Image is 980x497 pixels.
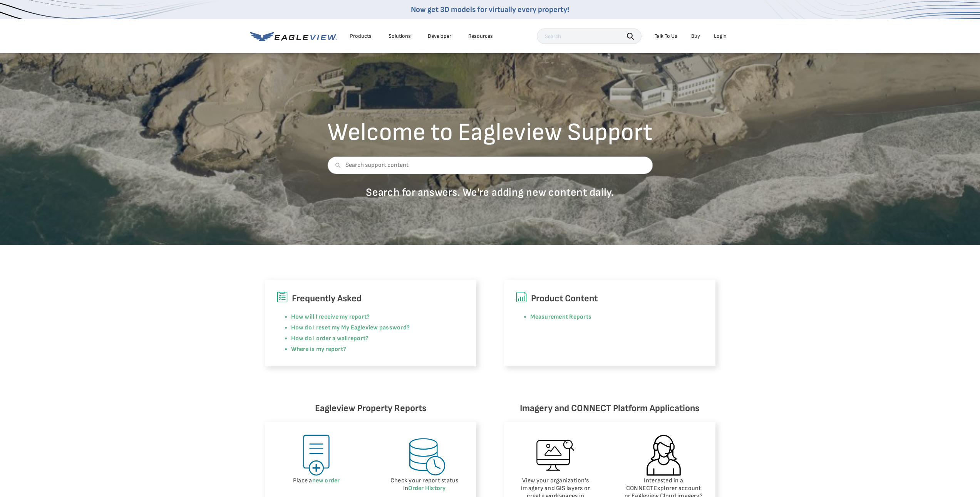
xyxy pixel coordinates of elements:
a: Developer [428,33,451,40]
div: Talk To Us [655,33,677,40]
a: Buy [691,33,700,40]
a: Where is my report? [291,346,347,353]
a: new order [312,477,340,484]
a: How will I receive my report? [291,313,370,321]
h6: Frequently Asked [276,291,465,306]
a: report [348,335,365,342]
h6: Product Content [516,291,704,306]
div: Solutions [389,33,411,40]
h6: Eagleview Property Reports [265,401,476,416]
a: How do I order a wall [291,335,348,342]
div: Login [714,33,727,40]
a: Order History [408,485,446,492]
p: Search for answers. We're adding new content daily. [327,186,653,199]
a: How do I reset my My Eagleview password? [291,324,410,331]
a: Now get 3D models for virtually every property! [411,5,569,14]
h6: Imagery and CONNECT Platform Applications [504,401,715,416]
div: Products [350,33,372,40]
a: Measurement Reports [530,313,592,321]
input: Search support content [327,156,653,174]
div: Resources [468,33,493,40]
a: ? [365,335,369,342]
h2: Welcome to Eagleview Support [327,120,653,145]
p: Check your report status in [384,477,465,492]
p: Place a [276,477,357,485]
input: Search [537,29,642,44]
